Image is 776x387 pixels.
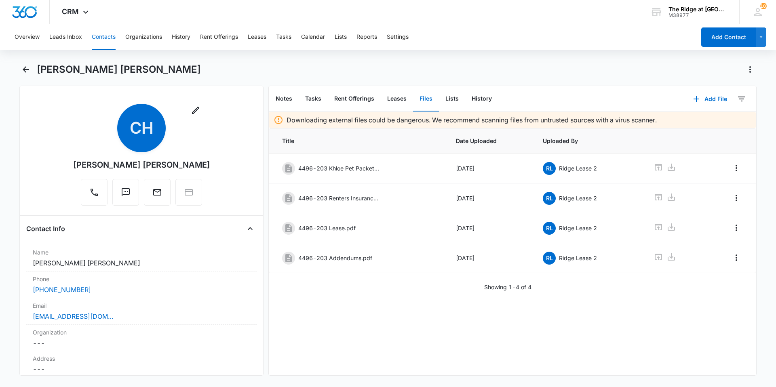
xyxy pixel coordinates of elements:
[328,86,381,111] button: Rent Offerings
[19,63,32,76] button: Back
[33,258,250,268] dd: [PERSON_NAME] [PERSON_NAME]
[244,222,257,235] button: Close
[413,86,439,111] button: Files
[26,351,257,378] div: Address---
[15,24,40,50] button: Overview
[730,251,743,264] button: Overflow Menu
[543,162,556,175] span: RL
[730,191,743,204] button: Overflow Menu
[26,245,257,271] div: Name[PERSON_NAME] [PERSON_NAME]
[760,3,767,9] div: notifications count
[125,24,162,50] button: Organizations
[298,194,379,202] p: 4496-203 Renters Insurance.pdf
[298,254,372,262] p: 4496-203 Addendums.pdf
[456,137,523,145] span: Date Uploaded
[559,164,597,172] p: Ridge Lease 2
[301,24,325,50] button: Calendar
[144,191,171,198] a: Email
[439,86,465,111] button: Lists
[465,86,498,111] button: History
[356,24,377,50] button: Reports
[685,89,735,109] button: Add File
[49,24,82,50] button: Leads Inbox
[112,191,139,198] a: Text
[543,192,556,205] span: RL
[81,179,108,206] button: Call
[33,248,250,257] label: Name
[446,154,533,183] td: [DATE]
[335,24,347,50] button: Lists
[298,224,356,232] p: 4496-203 Lease.pdf
[543,137,634,145] span: Uploaded By
[543,252,556,265] span: RL
[26,224,65,233] h4: Contact Info
[26,271,257,298] div: Phone[PHONE_NUMBER]
[559,224,597,232] p: Ridge Lease 2
[33,338,250,348] dd: ---
[81,191,108,198] a: Call
[33,364,250,374] dd: ---
[668,13,727,18] div: account id
[701,27,756,47] button: Add Contact
[744,63,757,76] button: Actions
[446,183,533,213] td: [DATE]
[33,328,250,337] label: Organization
[200,24,238,50] button: Rent Offerings
[26,325,257,351] div: Organization---
[446,243,533,273] td: [DATE]
[381,86,413,111] button: Leases
[735,93,748,105] button: Filters
[33,301,250,310] label: Email
[172,24,190,50] button: History
[559,194,597,202] p: Ridge Lease 2
[33,275,250,283] label: Phone
[276,24,291,50] button: Tasks
[282,137,436,145] span: Title
[33,354,250,363] label: Address
[144,179,171,206] button: Email
[37,63,201,76] h1: [PERSON_NAME] [PERSON_NAME]
[298,164,379,172] p: 4496-203 Khloe Pet Packet.pdf
[484,283,531,291] p: Showing 1-4 of 4
[33,285,91,294] a: [PHONE_NUMBER]
[117,104,166,152] span: CH
[387,24,409,50] button: Settings
[559,254,597,262] p: Ridge Lease 2
[33,311,114,321] a: [EMAIL_ADDRESS][DOMAIN_NAME]
[543,222,556,235] span: RL
[248,24,266,50] button: Leases
[73,159,210,171] div: [PERSON_NAME] [PERSON_NAME]
[668,6,727,13] div: account name
[730,221,743,234] button: Overflow Menu
[112,179,139,206] button: Text
[299,86,328,111] button: Tasks
[446,213,533,243] td: [DATE]
[287,115,657,125] p: Downloading external files could be dangerous. We recommend scanning files from untrusted sources...
[92,24,116,50] button: Contacts
[269,86,299,111] button: Notes
[26,298,257,325] div: Email[EMAIL_ADDRESS][DOMAIN_NAME]
[62,7,79,16] span: CRM
[760,3,767,9] span: 103
[730,162,743,175] button: Overflow Menu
